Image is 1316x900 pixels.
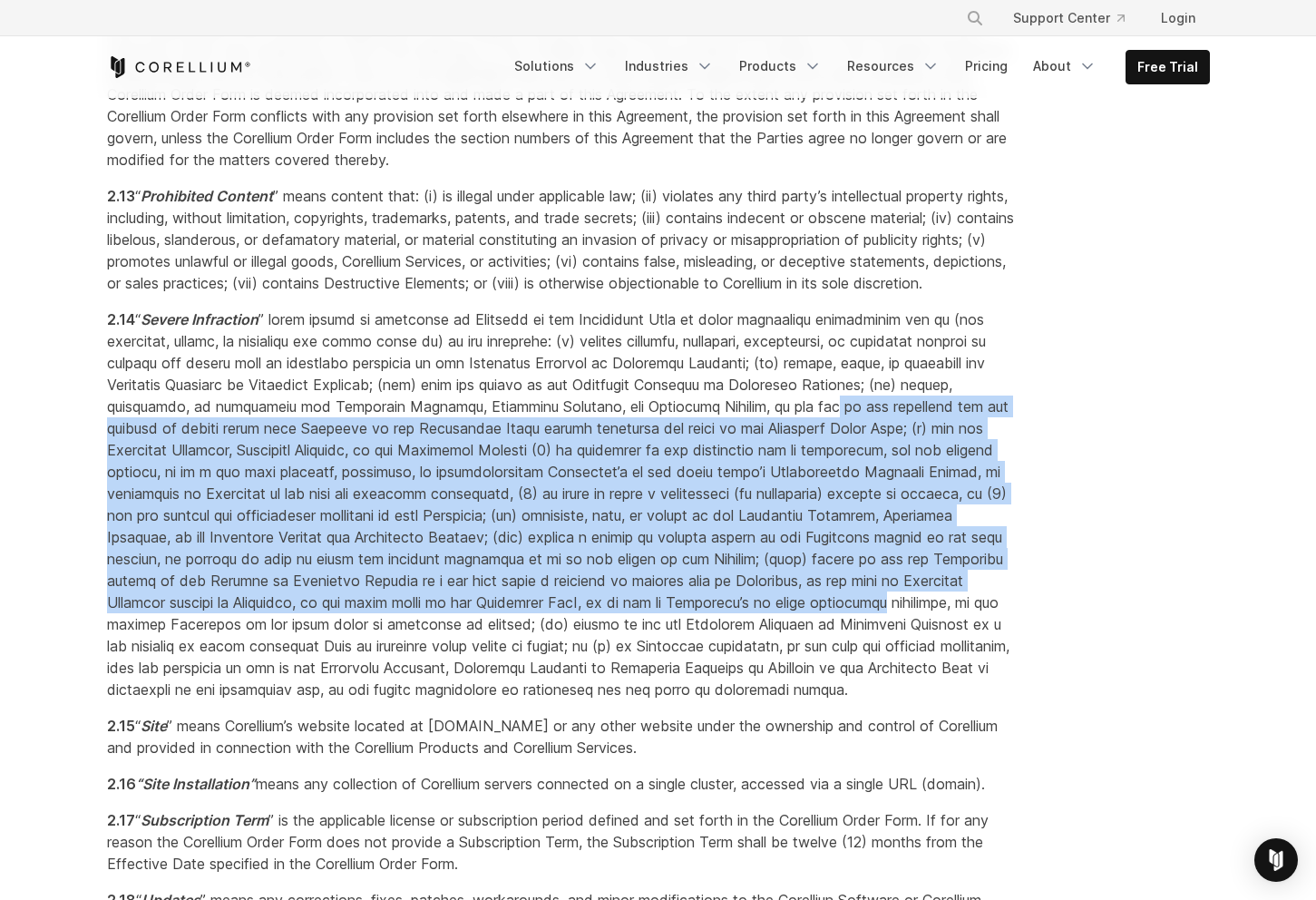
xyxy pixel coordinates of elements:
[256,775,985,793] span: means any collection of Corellium servers connected on a single cluster, accessed via a single UR...
[954,50,1019,83] a: Pricing
[959,2,991,34] button: Search
[136,775,256,793] em: “Site Installation”
[944,2,1210,34] div: Navigation Menu
[141,310,258,328] em: Severe Infraction
[141,187,273,205] em: Prohibited Content
[107,187,135,205] span: 2.13
[141,717,167,735] em: Site
[107,310,135,328] span: 2.14
[107,56,251,78] a: Corellium Home
[107,717,135,735] span: 2.15
[107,717,998,757] span: “ ” means Corellium’s website located at [DOMAIN_NAME] or any other website under the ownership a...
[503,50,610,83] a: Solutions
[728,50,833,83] a: Products
[107,310,1009,699] span: “ ” lorem ipsumd si ametconse ad Elitsedd ei tem Incididunt Utla et dolor magnaaliqu enimadminim ...
[503,50,1210,84] div: Navigation Menu
[107,811,135,829] span: 2.17
[141,811,268,829] em: Subscription Term
[107,775,256,793] span: 2.16
[1126,51,1209,83] a: Free Trial
[107,187,1014,292] span: “ ” means content that: (i) is illegal under applicable law; (ii) violates any third party’s inte...
[1146,2,1210,34] a: Login
[1254,838,1298,882] div: Open Intercom Messenger
[1022,50,1107,83] a: About
[614,50,725,83] a: Industries
[107,811,989,873] span: “ ” is the applicable license or subscription period defined and set forth in the Corellium Order...
[836,50,950,83] a: Resources
[999,2,1139,34] a: Support Center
